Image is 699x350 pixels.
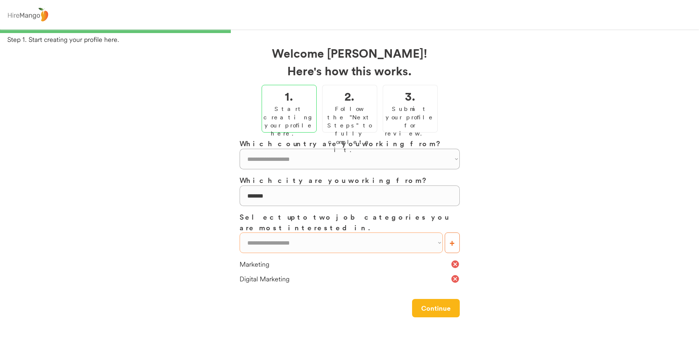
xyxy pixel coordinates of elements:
[451,274,460,284] button: cancel
[324,105,375,154] div: Follow the "Next Steps" to fully complete it.
[345,87,354,105] h2: 2.
[6,6,50,24] img: logo%20-%20hiremango%20gray.png
[451,260,460,269] button: cancel
[1,29,698,33] div: 33%
[7,35,699,44] div: Step 1. Start creating your profile here.
[240,212,460,232] h3: Select up to two job categories you are most interested in.
[445,232,460,253] button: +
[240,138,460,149] h3: Which country are you working from?
[240,44,460,79] h2: Welcome [PERSON_NAME]! Here's how this works.
[405,87,415,105] h2: 3.
[240,175,460,185] h3: Which city are you working from?
[240,274,451,284] div: Digital Marketing
[263,105,315,138] div: Start creating your profile here.
[412,299,460,317] button: Continue
[385,105,436,138] div: Submit your profile for review.
[285,87,293,105] h2: 1.
[240,260,451,269] div: Marketing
